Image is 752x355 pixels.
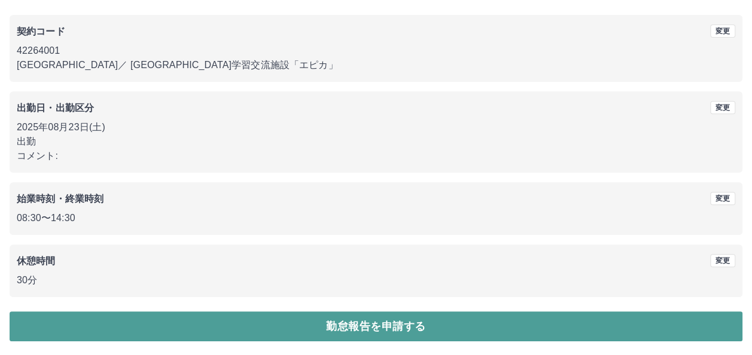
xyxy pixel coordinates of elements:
[17,134,735,149] p: 出勤
[17,26,65,36] b: 契約コード
[17,58,735,72] p: [GEOGRAPHIC_DATA] ／ [GEOGRAPHIC_DATA]学習交流施設「エピカ」
[17,194,103,204] b: 始業時刻・終業時刻
[710,25,735,38] button: 変更
[17,103,94,113] b: 出勤日・出勤区分
[17,273,735,287] p: 30分
[710,192,735,205] button: 変更
[710,254,735,267] button: 変更
[17,256,56,266] b: 休憩時間
[17,44,735,58] p: 42264001
[17,120,735,134] p: 2025年08月23日(土)
[710,101,735,114] button: 変更
[17,149,735,163] p: コメント:
[10,311,742,341] button: 勤怠報告を申請する
[17,211,735,225] p: 08:30 〜 14:30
